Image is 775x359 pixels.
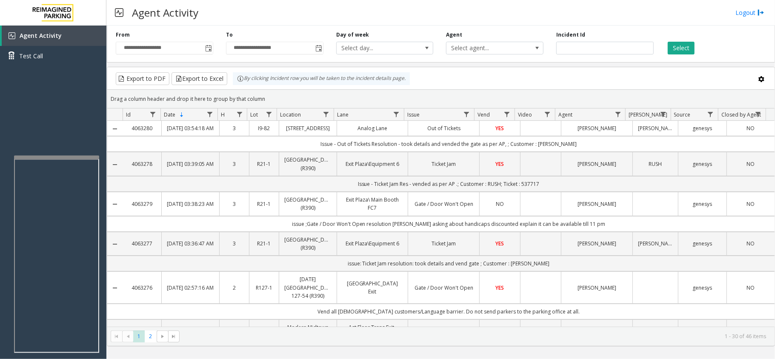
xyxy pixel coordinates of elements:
[638,239,673,248] a: [PERSON_NAME]
[461,108,472,120] a: Issue Filter Menu
[485,160,515,168] a: YES
[501,108,513,120] a: Vend Filter Menu
[128,2,203,23] h3: Agent Activity
[342,239,403,248] a: Exit Plaza\Equipment 6
[167,124,214,132] a: [DATE] 03:54:18 AM
[167,200,214,208] a: [DATE] 03:38:23 AM
[225,284,244,292] a: 2
[107,108,775,327] div: Data table
[128,284,156,292] a: 4063276
[612,108,623,120] a: Agent Filter Menu
[126,111,131,118] span: Id
[337,111,349,118] span: Lane
[336,31,369,39] label: Day of week
[746,200,755,208] span: NO
[705,108,716,120] a: Source Filter Menu
[123,136,775,152] td: Issue - Out of Tickets Resolution - took details and vended the gate as per AP, ; Customer : [PER...
[237,75,244,82] img: infoIcon.svg
[19,51,43,60] span: Test Call
[107,91,775,106] div: Drag a column header and drop it here to group by that column
[255,124,274,132] a: I9-82
[732,160,769,168] a: NO
[342,124,403,132] a: Analog Lane
[746,240,755,247] span: NO
[145,331,156,342] span: Page 2
[2,26,106,46] a: Agent Activity
[413,200,474,208] a: Gate / Door Won't Open
[178,111,185,118] span: Sortable
[107,201,123,208] a: Collapse Details
[391,108,402,120] a: Lane Filter Menu
[542,108,553,120] a: Video Filter Menu
[284,275,332,300] a: [DATE] [GEOGRAPHIC_DATA] 127-54 (R390)
[226,31,233,39] label: To
[225,239,244,248] a: 3
[255,160,274,168] a: R21-1
[255,284,274,292] a: R127-1
[478,111,490,118] span: Vend
[314,42,323,54] span: Toggle popup
[413,124,474,132] a: Out of Tickets
[566,239,627,248] a: [PERSON_NAME]
[172,72,227,85] button: Export to Excel
[107,125,123,132] a: Collapse Details
[485,124,515,132] a: YES
[123,216,775,232] td: issue ;Gate / Door Won't Open resolution [PERSON_NAME] asking about handicaps discounted explain ...
[234,108,245,120] a: H Filter Menu
[683,239,721,248] a: genesys
[556,31,585,39] label: Incident Id
[732,239,769,248] a: NO
[668,42,695,54] button: Select
[407,111,420,118] span: Issue
[496,240,504,247] span: YES
[746,160,755,168] span: NO
[107,241,123,248] a: Collapse Details
[566,160,627,168] a: [PERSON_NAME]
[496,125,504,132] span: YES
[342,279,403,296] a: [GEOGRAPHIC_DATA] Exit
[657,108,669,120] a: Parker Filter Menu
[337,42,414,54] span: Select day...
[20,31,62,40] span: Agent Activity
[485,200,515,208] a: NO
[683,200,721,208] a: genesys
[133,331,145,342] span: Page 1
[732,284,769,292] a: NO
[496,160,504,168] span: YES
[735,8,764,17] a: Logout
[263,108,275,120] a: Lot Filter Menu
[638,160,673,168] a: RUSH
[496,284,504,291] span: YES
[413,160,474,168] a: Ticket Jam
[446,42,523,54] span: Select agent...
[159,333,166,340] span: Go to the next page
[116,31,130,39] label: From
[496,200,504,208] span: NO
[284,124,332,132] a: [STREET_ADDRESS]
[485,284,515,292] a: YES
[225,124,244,132] a: 3
[446,31,462,39] label: Agent
[116,72,169,85] button: Export to PDF
[732,200,769,208] a: NO
[128,239,156,248] a: 4063277
[203,42,213,54] span: Toggle popup
[164,111,175,118] span: Date
[485,239,515,248] a: YES
[284,236,332,252] a: [GEOGRAPHIC_DATA] (R390)
[107,285,123,291] a: Collapse Details
[170,333,177,340] span: Go to the last page
[638,124,673,132] a: [PERSON_NAME]
[752,108,764,120] a: Closed by Agent Filter Menu
[225,160,244,168] a: 3
[721,111,761,118] span: Closed by Agent
[167,284,214,292] a: [DATE] 02:57:16 AM
[342,323,403,339] a: 1st Floor Trans Exit- North Exit
[280,111,301,118] span: Location
[251,111,258,118] span: Lot
[413,239,474,248] a: Ticket Jam
[123,304,775,319] td: Vend all [DEMOGRAPHIC_DATA] customers/Language barrier. Do not send parkers to the parking office...
[123,176,775,192] td: Issue - Ticket Jam Res - vended as per AP .; Customer : RUSH; Ticket : 537717
[518,111,532,118] span: Video
[128,124,156,132] a: 4063280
